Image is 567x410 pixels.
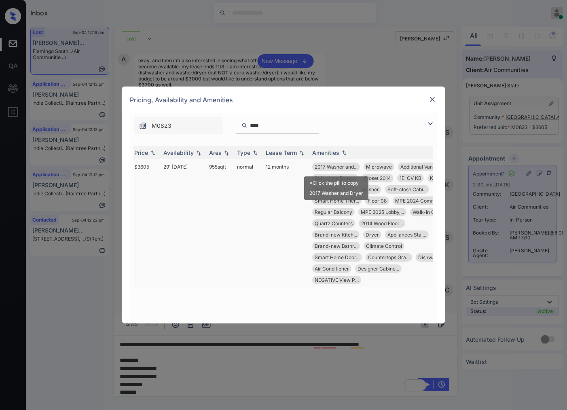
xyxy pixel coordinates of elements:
[206,159,234,287] td: 955 sqft
[241,122,248,129] img: icon-zuma
[366,243,402,249] span: Climate Control
[315,232,357,238] span: Brand-new Kitch...
[149,150,157,156] img: sorting
[400,175,421,181] span: 1E-CV KB
[234,159,262,287] td: normal
[425,119,435,129] img: icon-zuma
[262,159,309,287] td: 12 months
[361,209,404,215] span: MPE 2025 Lobby,...
[298,150,306,156] img: sorting
[362,186,379,192] span: Washer
[366,232,379,238] span: Dryer
[368,198,387,204] span: Floor 08
[315,164,358,170] span: 2017 Washer and...
[315,254,360,260] span: Smart Home Door...
[134,149,148,156] div: Price
[315,198,359,204] span: Smart Home Ther...
[209,149,222,156] div: Area
[312,149,339,156] div: Amenities
[160,159,206,287] td: 29' [DATE]
[122,87,445,113] div: Pricing, Availability and Amenities
[368,254,410,260] span: Countertops Gra...
[251,150,259,156] img: sorting
[395,198,445,204] span: MPE 2024 Common...
[266,149,297,156] div: Lease Term
[340,150,348,156] img: sorting
[315,277,359,283] span: NEGATIVE View P...
[237,149,250,156] div: Type
[309,180,363,186] div: *Click the pill to copy
[152,121,171,130] span: M0823
[428,95,436,104] img: close
[163,149,194,156] div: Availability
[315,209,352,215] span: Regular Balcony
[418,254,445,260] span: Dishwasher
[195,150,203,156] img: sorting
[139,122,147,130] img: icon-zuma
[387,232,426,238] span: Appliances Stai...
[315,243,358,249] span: Brand-new Bathr...
[364,175,391,181] span: Closet 2014
[430,175,450,181] span: KB 2024
[387,186,427,192] span: Soft-close Cabi...
[413,209,448,215] span: Walk-in Closets
[131,159,160,287] td: $3605
[366,164,392,170] span: Microwave
[400,164,438,170] span: Additional Vani...
[309,190,363,196] div: 2017 Washer and Dryer
[315,266,349,272] span: Air Conditioner
[361,220,403,226] span: 2014 Wood Floor...
[315,220,353,226] span: Quartz Counters
[358,266,399,272] span: Designer Cabine...
[222,150,231,156] img: sorting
